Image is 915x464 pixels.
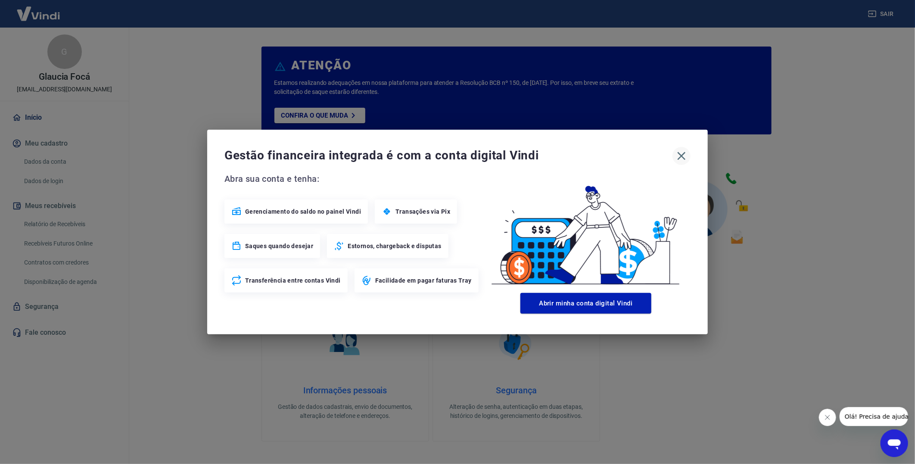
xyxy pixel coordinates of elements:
[245,242,313,250] span: Saques quando desejar
[481,172,691,290] img: Good Billing
[395,207,450,216] span: Transações via Pix
[348,242,441,250] span: Estornos, chargeback e disputas
[5,6,72,13] span: Olá! Precisa de ajuda?
[245,207,361,216] span: Gerenciamento do saldo no painel Vindi
[245,276,341,285] span: Transferência entre contas Vindi
[881,430,908,457] iframe: Botão para abrir a janela de mensagens
[224,172,481,186] span: Abra sua conta e tenha:
[819,409,836,426] iframe: Fechar mensagem
[840,407,908,426] iframe: Mensagem da empresa
[375,276,472,285] span: Facilidade em pagar faturas Tray
[224,147,672,164] span: Gestão financeira integrada é com a conta digital Vindi
[520,293,651,314] button: Abrir minha conta digital Vindi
